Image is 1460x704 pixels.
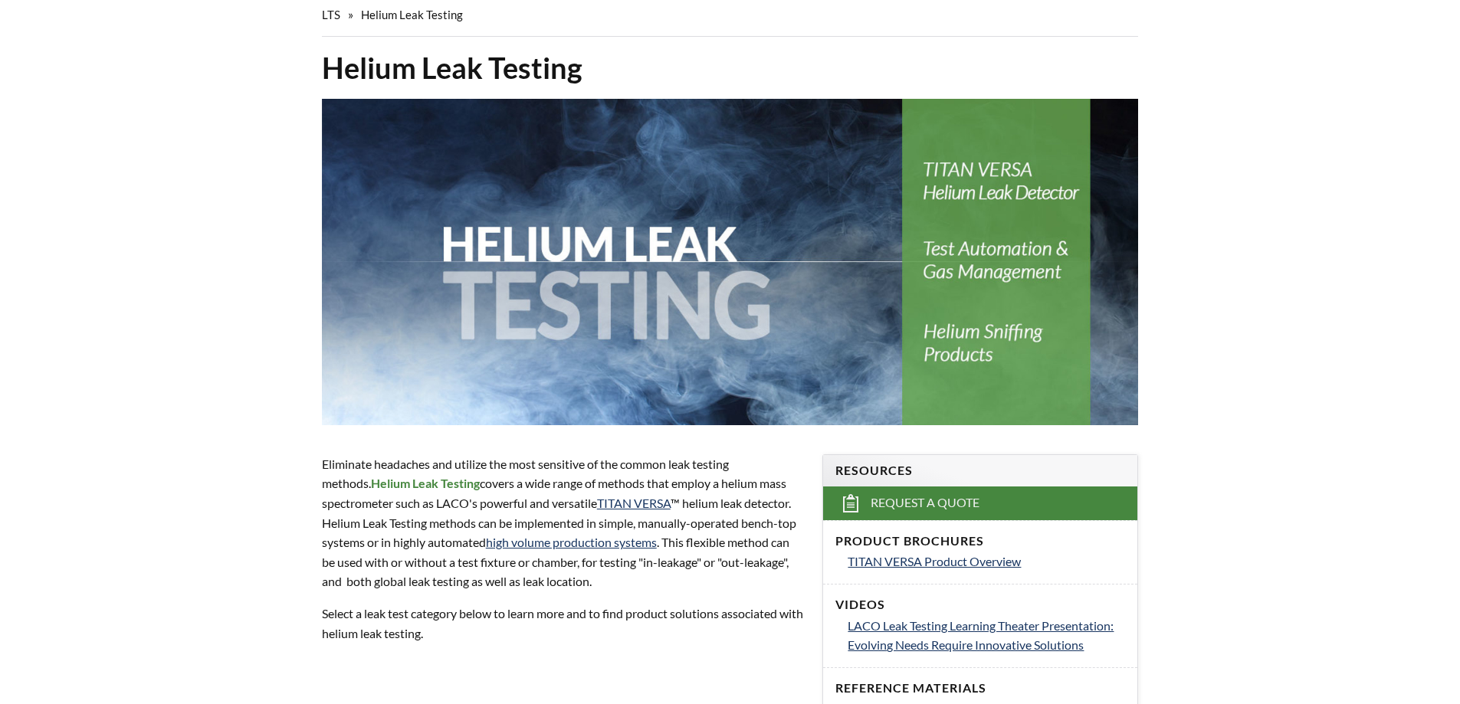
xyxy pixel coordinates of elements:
span: Request a Quote [871,495,979,511]
a: TITAN VERSA [597,496,671,510]
p: Select a leak test category below to learn more and to find product solutions associated with hel... [322,604,805,643]
span: TITAN VERSA Product Overview [848,554,1021,568]
h4: Product Brochures [835,533,1125,549]
a: LACO Leak Testing Learning Theater Presentation: Evolving Needs Require Innovative Solutions [848,616,1125,655]
a: Request a Quote [823,486,1137,520]
span: LACO Leak Testing Learning Theater Presentation: Evolving Needs Require Innovative Solutions [848,618,1114,653]
span: Helium Leak Testing [361,8,463,21]
h4: Videos [835,597,1125,613]
h4: Reference Materials [835,680,1125,696]
img: Helium Leak Testing header [322,99,1139,425]
p: Eliminate headaches and utilize the most sensitive of the common leak testing methods. covers a w... [322,454,805,591]
h1: Helium Leak Testing [322,49,1139,87]
h4: Resources [835,463,1125,479]
span: LTS [322,8,340,21]
strong: Helium Leak Testing [371,476,480,490]
a: TITAN VERSA Product Overview [848,552,1125,571]
a: high volume production systems [486,535,657,549]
